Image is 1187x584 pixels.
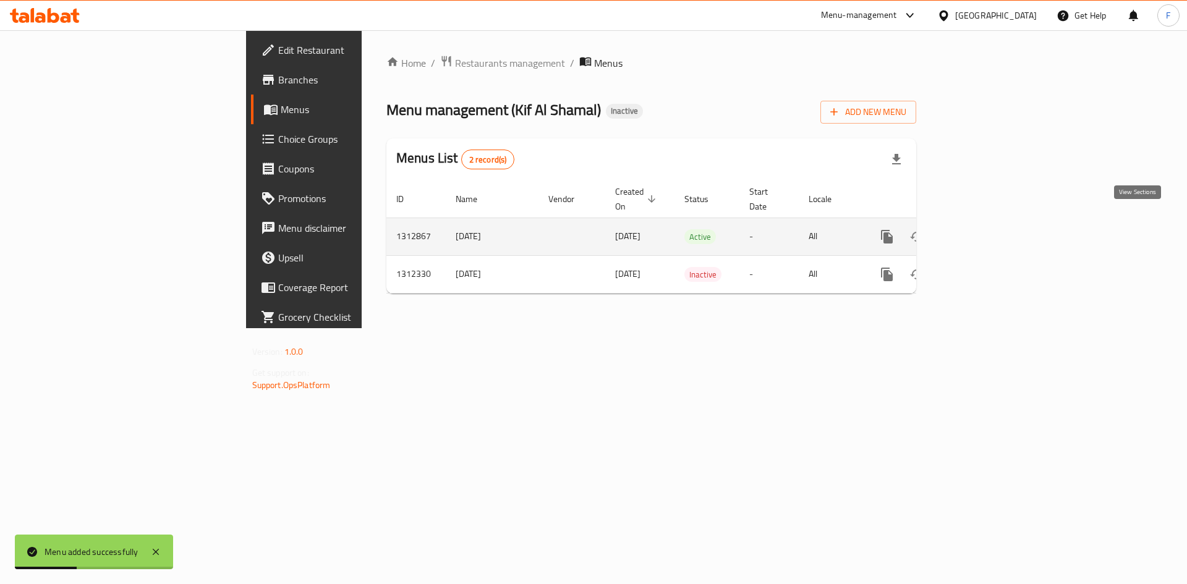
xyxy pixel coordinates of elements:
[251,65,445,95] a: Branches
[882,145,911,174] div: Export file
[799,255,862,293] td: All
[278,43,435,57] span: Edit Restaurant
[278,280,435,295] span: Coverage Report
[386,180,1001,294] table: enhanced table
[548,192,590,206] span: Vendor
[251,213,445,243] a: Menu disclaimer
[45,545,138,559] div: Menu added successfully
[386,55,916,71] nav: breadcrumb
[684,267,721,282] div: Inactive
[615,184,660,214] span: Created On
[862,180,1001,218] th: Actions
[278,132,435,146] span: Choice Groups
[684,230,716,244] span: Active
[594,56,623,70] span: Menus
[955,9,1037,22] div: [GEOGRAPHIC_DATA]
[252,344,283,360] span: Version:
[446,255,538,293] td: [DATE]
[251,302,445,332] a: Grocery Checklist
[872,222,902,252] button: more
[278,250,435,265] span: Upsell
[278,72,435,87] span: Branches
[396,192,420,206] span: ID
[278,161,435,176] span: Coupons
[440,55,565,71] a: Restaurants management
[462,154,514,166] span: 2 record(s)
[386,96,601,124] span: Menu management ( Kif Al Shamal )
[615,228,640,244] span: [DATE]
[461,150,515,169] div: Total records count
[684,268,721,282] span: Inactive
[396,149,514,169] h2: Menus List
[820,101,916,124] button: Add New Menu
[284,344,304,360] span: 1.0.0
[615,266,640,282] span: [DATE]
[739,218,799,255] td: -
[251,35,445,65] a: Edit Restaurant
[809,192,848,206] span: Locale
[749,184,784,214] span: Start Date
[278,310,435,324] span: Grocery Checklist
[251,95,445,124] a: Menus
[251,273,445,302] a: Coverage Report
[278,191,435,206] span: Promotions
[278,221,435,235] span: Menu disclaimer
[251,243,445,273] a: Upsell
[251,124,445,154] a: Choice Groups
[252,377,331,393] a: Support.OpsPlatform
[830,104,906,120] span: Add New Menu
[902,260,932,289] button: Change Status
[251,184,445,213] a: Promotions
[455,56,565,70] span: Restaurants management
[251,154,445,184] a: Coupons
[684,192,725,206] span: Status
[456,192,493,206] span: Name
[872,260,902,289] button: more
[606,104,643,119] div: Inactive
[281,102,435,117] span: Menus
[606,106,643,116] span: Inactive
[252,365,309,381] span: Get support on:
[799,218,862,255] td: All
[821,8,897,23] div: Menu-management
[739,255,799,293] td: -
[1166,9,1170,22] span: F
[570,56,574,70] li: /
[446,218,538,255] td: [DATE]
